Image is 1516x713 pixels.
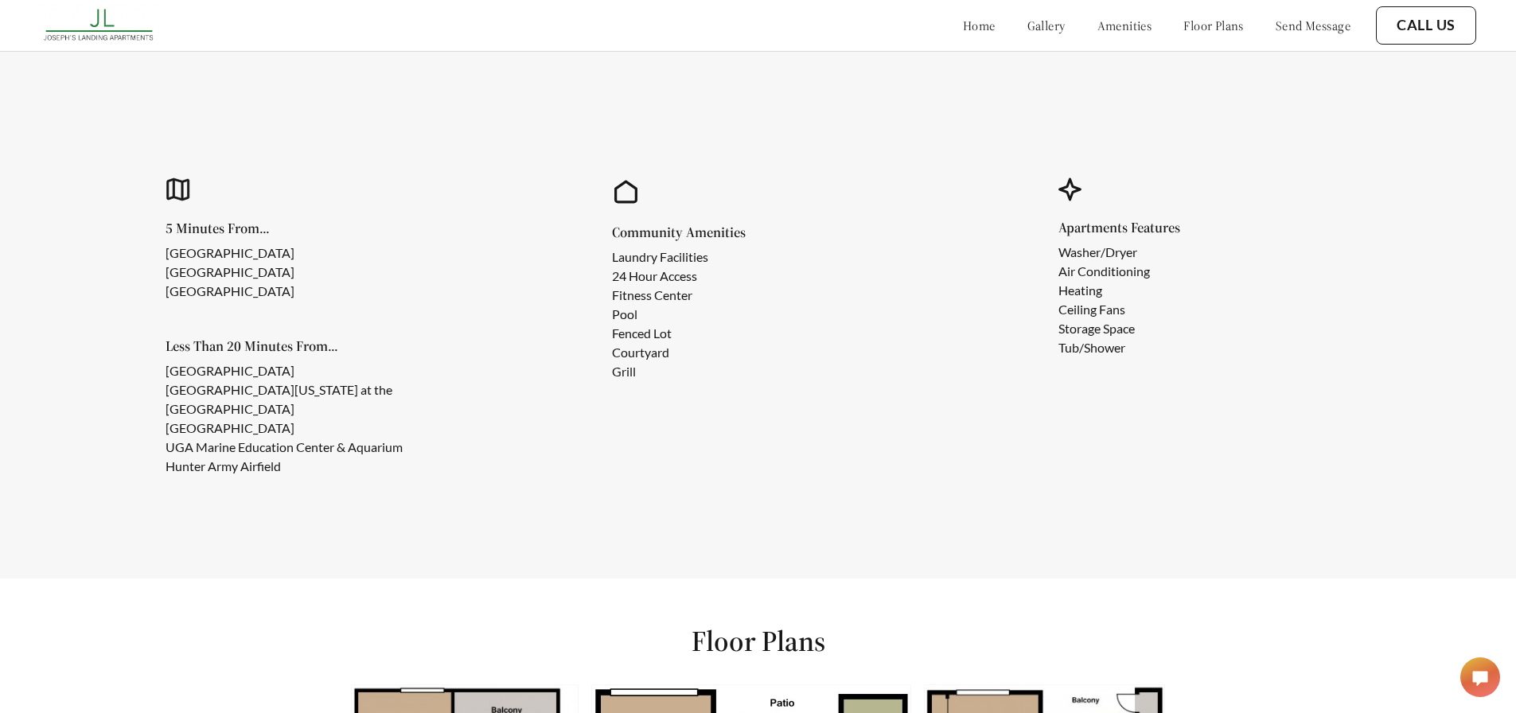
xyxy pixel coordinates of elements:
li: 24 Hour Access [612,267,720,286]
li: Tub/Shower [1058,338,1155,357]
li: Fitness Center [612,286,720,305]
a: home [963,18,996,33]
li: Grill [612,362,720,381]
img: josephs_landing_logo.png [40,4,160,47]
h5: Community Amenities [612,225,746,240]
li: [GEOGRAPHIC_DATA] [166,282,294,301]
li: Fenced Lot [612,324,720,343]
li: Hunter Army Airfield [166,457,488,476]
h1: Floor Plans [692,623,825,659]
li: UGA Marine Education Center & Aquarium [166,438,488,457]
a: send message [1276,18,1350,33]
li: [GEOGRAPHIC_DATA] [166,244,294,263]
h5: 5 Minutes From... [166,221,320,236]
li: [GEOGRAPHIC_DATA][US_STATE] at the [GEOGRAPHIC_DATA] [166,380,488,419]
li: Washer/Dryer [1058,243,1155,262]
li: Pool [612,305,720,324]
h5: Apartments Features [1058,220,1180,235]
a: gallery [1027,18,1066,33]
a: amenities [1097,18,1152,33]
h1: Why You Should Choose [PERSON_NAME]'s Landing! [38,17,1478,53]
a: floor plans [1183,18,1244,33]
li: Courtyard [612,343,720,362]
li: Air Conditioning [1058,262,1155,281]
li: Heating [1058,281,1155,300]
h5: Less Than 20 Minutes From... [166,339,513,353]
li: Ceiling Fans [1058,300,1155,319]
a: Call Us [1397,17,1456,34]
li: Storage Space [1058,319,1155,338]
li: [GEOGRAPHIC_DATA] [166,263,294,282]
li: [GEOGRAPHIC_DATA] [166,419,488,438]
li: [GEOGRAPHIC_DATA] [166,361,488,380]
button: Call Us [1376,6,1476,45]
li: Laundry Facilities [612,247,720,267]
